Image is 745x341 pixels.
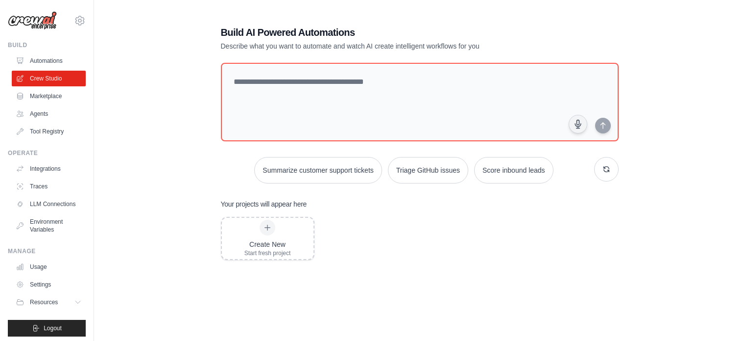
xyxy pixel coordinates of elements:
button: Score inbound leads [474,157,553,184]
img: Logo [8,11,57,30]
button: Logout [8,320,86,337]
div: Build [8,41,86,49]
a: Automations [12,53,86,69]
a: Integrations [12,161,86,177]
div: Start fresh project [244,249,291,257]
a: Tool Registry [12,124,86,139]
div: Create New [244,239,291,249]
a: LLM Connections [12,196,86,212]
button: Triage GitHub issues [388,157,468,184]
a: Marketplace [12,88,86,104]
button: Click to speak your automation idea [569,115,587,133]
p: Describe what you want to automate and watch AI create intelligent workflows for you [221,41,550,51]
a: Environment Variables [12,214,86,237]
a: Traces [12,179,86,194]
span: Logout [44,324,62,332]
button: Summarize customer support tickets [254,157,382,184]
span: Resources [30,298,58,306]
a: Usage [12,259,86,275]
a: Settings [12,277,86,292]
h1: Build AI Powered Automations [221,26,550,39]
a: Agents [12,106,86,122]
a: Crew Studio [12,71,86,86]
button: Get new suggestions [594,157,619,182]
button: Resources [12,294,86,310]
div: Manage [8,247,86,255]
div: Operate [8,149,86,157]
h3: Your projects will appear here [221,199,307,209]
